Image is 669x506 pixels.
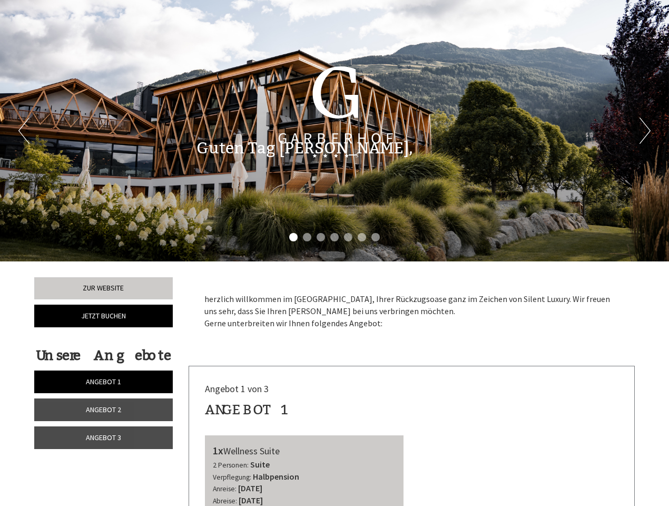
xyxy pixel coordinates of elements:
[34,346,173,365] div: Unsere Angebote
[253,471,299,482] b: Halbpension
[205,400,290,420] div: Angebot 1
[213,484,237,493] small: Anreise:
[213,497,237,505] small: Abreise:
[213,444,223,457] b: 1x
[640,118,651,144] button: Next
[34,305,173,327] a: Jetzt buchen
[86,405,121,414] span: Angebot 2
[238,483,262,493] b: [DATE]
[239,495,263,505] b: [DATE]
[196,140,413,157] h1: Guten Tag [PERSON_NAME],
[213,443,396,459] div: Wellness Suite
[213,473,251,482] small: Verpflegung:
[34,277,173,299] a: Zur Website
[86,433,121,442] span: Angebot 3
[205,383,269,395] span: Angebot 1 von 3
[86,377,121,386] span: Angebot 1
[204,293,619,329] p: herzlich willkommen im [GEOGRAPHIC_DATA], Ihrer Rückzugsoase ganz im Zeichen von Silent Luxury. W...
[213,461,249,470] small: 2 Personen:
[18,118,29,144] button: Previous
[250,459,270,470] b: Suite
